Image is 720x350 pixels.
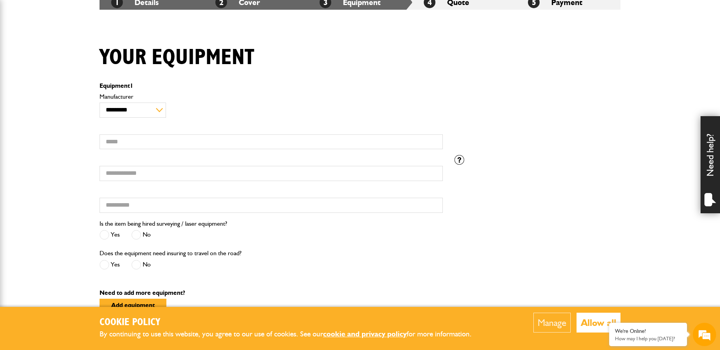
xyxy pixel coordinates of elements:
span: 1 [130,82,133,89]
div: We're Online! [615,328,681,334]
div: Need help? [701,116,720,213]
button: Manage [533,313,571,333]
h1: Your equipment [100,45,254,71]
p: Equipment [100,83,443,89]
label: No [131,260,151,270]
p: Need to add more equipment? [100,290,620,296]
label: Yes [100,230,120,240]
a: cookie and privacy policy [323,329,407,338]
h2: Cookie Policy [100,317,484,329]
button: Add equipment [100,299,166,312]
label: Yes [100,260,120,270]
p: How may I help you today? [615,336,681,341]
button: Allow all [577,313,620,333]
label: Is the item being hired surveying / laser equipment? [100,221,227,227]
label: No [131,230,151,240]
p: By continuing to use this website, you agree to our use of cookies. See our for more information. [100,328,484,340]
label: Does the equipment need insuring to travel on the road? [100,250,241,256]
label: Manufacturer [100,94,443,100]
